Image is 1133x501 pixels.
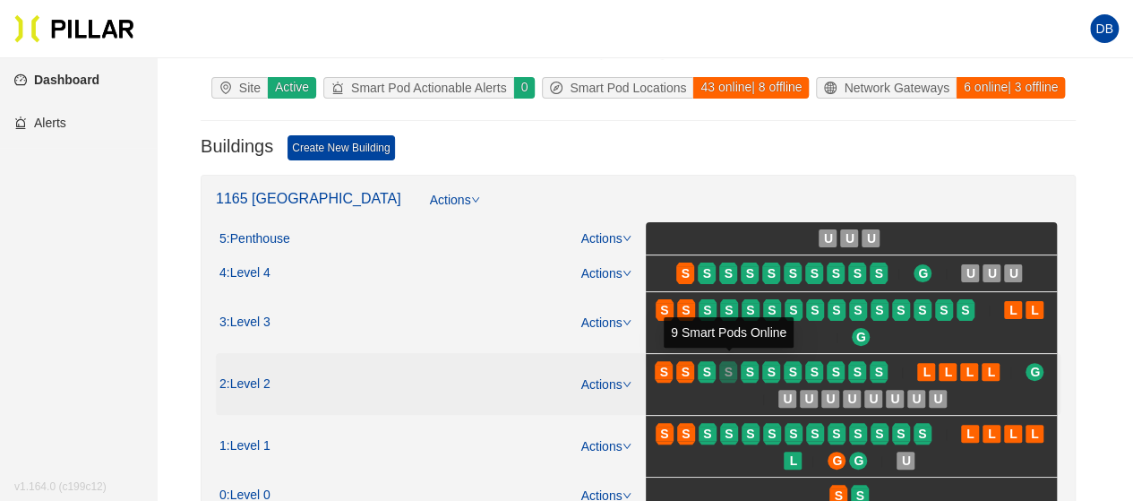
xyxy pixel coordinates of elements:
span: DB [1095,14,1112,43]
span: U [912,389,921,409]
span: S [789,362,797,382]
div: Smart Pod Actionable Alerts [324,78,514,98]
a: Actions [581,231,631,246]
span: S [789,263,797,283]
span: down [622,380,631,389]
a: alertAlerts [14,116,66,130]
span: S [832,362,840,382]
span: : Penthouse [227,231,290,247]
span: S [660,424,668,444]
span: alert [331,82,351,94]
span: down [471,195,480,204]
span: S [768,424,776,444]
img: Pillar Technologies [14,14,134,43]
span: S [832,263,840,283]
span: U [824,229,833,248]
div: 3 [219,315,270,331]
span: S [703,263,711,283]
span: S [811,263,819,283]
span: S [811,362,819,382]
a: 1165 [GEOGRAPHIC_DATA] [216,191,401,206]
span: S [961,300,969,320]
span: S [789,424,797,444]
span: U [867,229,876,248]
span: L [1031,424,1039,444]
span: S [703,362,711,382]
span: G [918,263,928,283]
span: S [940,300,948,320]
div: 5 [219,231,290,247]
span: S [660,362,668,382]
span: S [897,424,905,444]
span: : Level 1 [227,438,270,454]
span: S [768,362,776,382]
div: 0 [513,77,536,99]
span: down [622,318,631,327]
div: 9 Smart Pods Online [664,317,794,348]
span: U [869,389,878,409]
span: L [944,362,952,382]
a: Actions [581,266,631,281]
span: S [725,300,733,320]
span: S [854,424,862,444]
span: S [725,263,733,283]
a: Actions [430,190,480,222]
span: S [897,300,905,320]
span: U [826,389,835,409]
span: environment [219,82,239,94]
div: Site [212,78,268,98]
span: S [746,362,754,382]
span: U [783,389,792,409]
a: Create New Building [288,135,394,160]
span: L [966,424,974,444]
span: S [746,300,754,320]
span: L [1009,424,1017,444]
span: L [1031,300,1039,320]
span: S [682,362,690,382]
span: down [622,491,631,500]
span: U [847,389,856,409]
span: S [811,424,819,444]
span: G [1030,362,1040,382]
span: S [703,300,711,320]
span: S [854,263,862,283]
span: L [987,362,995,382]
a: Actions [581,439,631,453]
span: S [854,362,862,382]
span: G [854,451,863,471]
div: 2 [219,376,270,393]
span: down [622,442,631,451]
span: S [811,300,819,320]
span: down [622,234,631,243]
span: L [966,362,974,382]
span: U [902,451,911,471]
div: 6 online | 3 offline [956,77,1065,99]
span: S [768,300,776,320]
span: S [875,424,883,444]
span: U [966,263,975,283]
span: S [682,424,690,444]
span: S [832,424,840,444]
span: U [988,263,997,283]
span: S [746,263,754,283]
span: G [832,451,842,471]
span: S [854,300,862,320]
a: Actions [581,315,631,330]
span: U [890,389,899,409]
span: : Level 4 [227,265,270,281]
span: L [923,362,931,382]
span: S [875,300,883,320]
div: 43 online | 8 offline [692,77,809,99]
span: compass [550,82,570,94]
span: S [682,263,690,283]
span: S [703,424,711,444]
span: S [725,424,733,444]
span: U [1009,263,1018,283]
span: S [682,300,690,320]
span: S [875,362,883,382]
span: S [660,300,668,320]
span: G [856,327,866,347]
span: U [933,389,942,409]
span: U [804,389,813,409]
span: L [1009,300,1017,320]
